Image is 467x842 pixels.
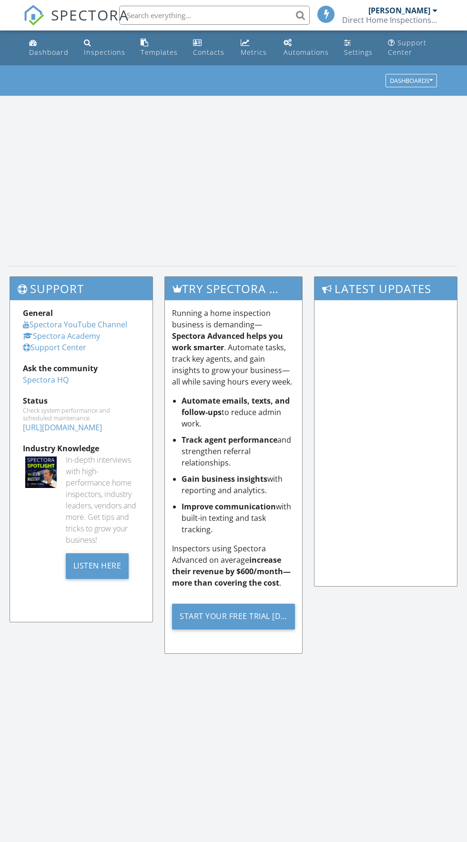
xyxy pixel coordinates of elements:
strong: Automate emails, texts, and follow-ups [182,396,290,417]
div: Automations [284,48,329,57]
strong: increase their revenue by $600/month—more than covering the cost [172,555,291,588]
strong: Spectora Advanced helps you work smarter [172,331,283,353]
div: Industry Knowledge [23,443,140,454]
div: [PERSON_NAME] [368,6,430,15]
p: Running a home inspection business is demanding— . Automate tasks, track key agents, and gain ins... [172,307,294,387]
a: Inspections [80,34,129,61]
div: Ask the community [23,363,140,374]
div: Metrics [241,48,267,57]
a: Templates [137,34,182,61]
a: Dashboard [25,34,72,61]
img: Spectoraspolightmain [25,457,57,488]
li: with reporting and analytics. [182,473,294,496]
div: Start Your Free Trial [DATE] [172,604,294,629]
strong: Track agent performance [182,435,277,445]
a: Spectora YouTube Channel [23,319,127,330]
strong: Gain business insights [182,474,267,484]
div: Templates [141,48,178,57]
a: Spectora HQ [23,375,69,385]
div: Dashboards [390,78,433,84]
div: Listen Here [66,553,129,579]
a: Settings [340,34,376,61]
a: Start Your Free Trial [DATE] [172,596,294,637]
div: Contacts [193,48,224,57]
div: Support Center [388,38,426,57]
a: SPECTORA [23,13,129,33]
strong: Improve communication [182,501,276,512]
li: and strengthen referral relationships. [182,434,294,468]
a: [URL][DOMAIN_NAME] [23,422,102,433]
li: with built-in texting and task tracking. [182,501,294,535]
p: Inspectors using Spectora Advanced on average . [172,543,294,588]
h3: Try spectora advanced [DATE] [165,277,302,300]
a: Support Center [23,342,86,353]
li: to reduce admin work. [182,395,294,429]
h3: Support [10,277,152,300]
a: Contacts [189,34,229,61]
div: Status [23,395,140,406]
button: Dashboards [386,74,437,88]
div: In-depth interviews with high-performance home inspectors, industry leaders, vendors and more. Ge... [66,454,140,546]
span: SPECTORA [51,5,129,25]
div: Check system performance and scheduled maintenance. [23,406,140,422]
h3: Latest Updates [315,277,457,300]
input: Search everything... [119,6,310,25]
div: Inspections [84,48,125,57]
img: The Best Home Inspection Software - Spectora [23,5,44,26]
div: Direct Home Inspections LLC [342,15,437,25]
div: Settings [344,48,373,57]
div: Dashboard [29,48,69,57]
strong: General [23,308,53,318]
a: Spectora Academy [23,331,100,341]
a: Automations (Basic) [280,34,333,61]
a: Metrics [237,34,273,61]
a: Support Center [384,34,442,61]
a: Listen Here [66,560,129,570]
